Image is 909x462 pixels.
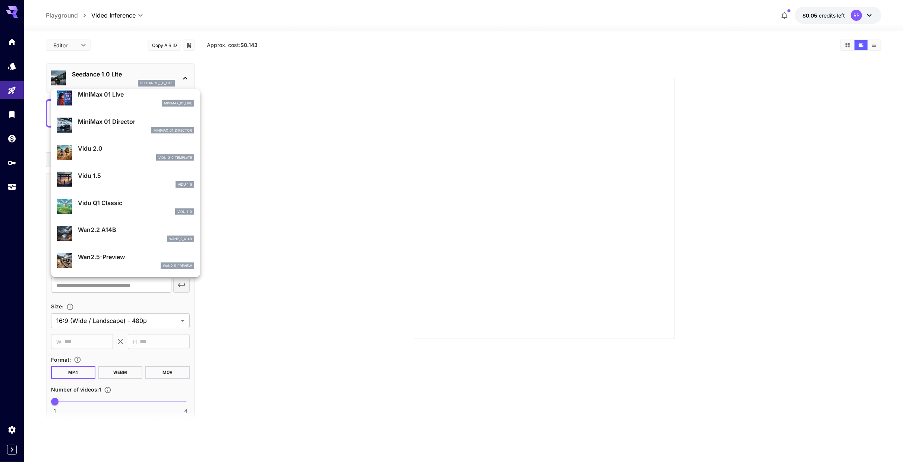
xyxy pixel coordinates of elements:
div: MiniMax 01 Liveminimax_01_live [57,87,194,110]
p: Vidu 2.0 [78,144,194,153]
p: vidu_1_0 [177,209,192,214]
p: minimax_01_live [164,101,192,106]
p: vidu_1_5 [178,182,192,187]
p: vidu_2_0_template [158,155,192,160]
div: Wan2.5-Previewwan2_5_preview [57,249,194,272]
div: Vidu 1.5vidu_1_5 [57,168,194,191]
p: minimax_01_director [154,128,192,133]
div: Vidu 2.0vidu_2_0_template [57,141,194,164]
div: MiniMax 01 Directorminimax_01_director [57,114,194,137]
p: wan2_5_preview [163,263,192,268]
div: Wan2.2 A14Bwan2_2_a14b [57,222,194,245]
div: Vidu Q1 Classicvidu_1_0 [57,195,194,218]
p: Vidu Q1 Classic [78,198,194,207]
p: MiniMax 01 Live [78,90,194,99]
p: Wan2.5-Preview [78,252,194,261]
p: Wan2.2 A14B [78,225,194,234]
p: wan2_2_a14b [169,236,192,242]
p: Vidu 1.5 [78,171,194,180]
p: MiniMax 01 Director [78,117,194,126]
